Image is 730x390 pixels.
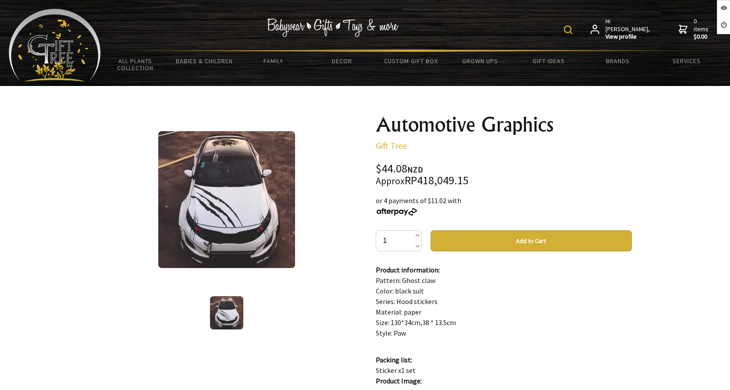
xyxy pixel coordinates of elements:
[694,33,710,41] strong: $0.00
[376,195,632,216] div: or 4 payments of $11.02 with
[9,9,101,82] img: Babyware - Gifts - Toys and more...
[605,33,651,41] strong: View profile
[376,208,418,216] img: Afterpay
[376,376,422,385] strong: Product Image:
[376,265,440,274] strong: Product information:
[158,131,295,268] img: Automotive Graphics
[376,265,632,338] p: Pattern: Ghost claw Color: black suit Series: Hood stickers Material: paper Size: 130*34cm,38 * 1...
[694,17,710,41] span: 0 items
[376,175,405,187] small: Approx
[376,140,407,151] a: Gift Tree
[376,114,632,135] h1: Automotive Graphics
[431,230,632,251] button: Add to Cart
[239,52,307,70] a: Family
[652,52,721,70] a: Services
[267,18,398,37] img: Babywear - Gifts - Toys & more
[376,163,632,186] div: $44.08 RP418,049.15
[170,52,239,70] a: Babies & Children
[584,52,652,70] a: Brands
[564,25,573,34] img: product search
[514,52,583,70] a: Gift Ideas
[377,52,445,70] a: Custom Gift Box
[445,52,514,70] a: Grown Ups
[591,18,651,41] a: Hi [PERSON_NAME],View profile
[376,355,412,364] strong: Packing list:
[407,165,423,175] span: NZD
[605,18,651,41] span: Hi [PERSON_NAME],
[210,296,243,329] img: Automotive Graphics
[101,52,170,77] a: All Plants Collection
[679,18,710,41] a: 0 items$0.00
[308,52,377,70] a: Decor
